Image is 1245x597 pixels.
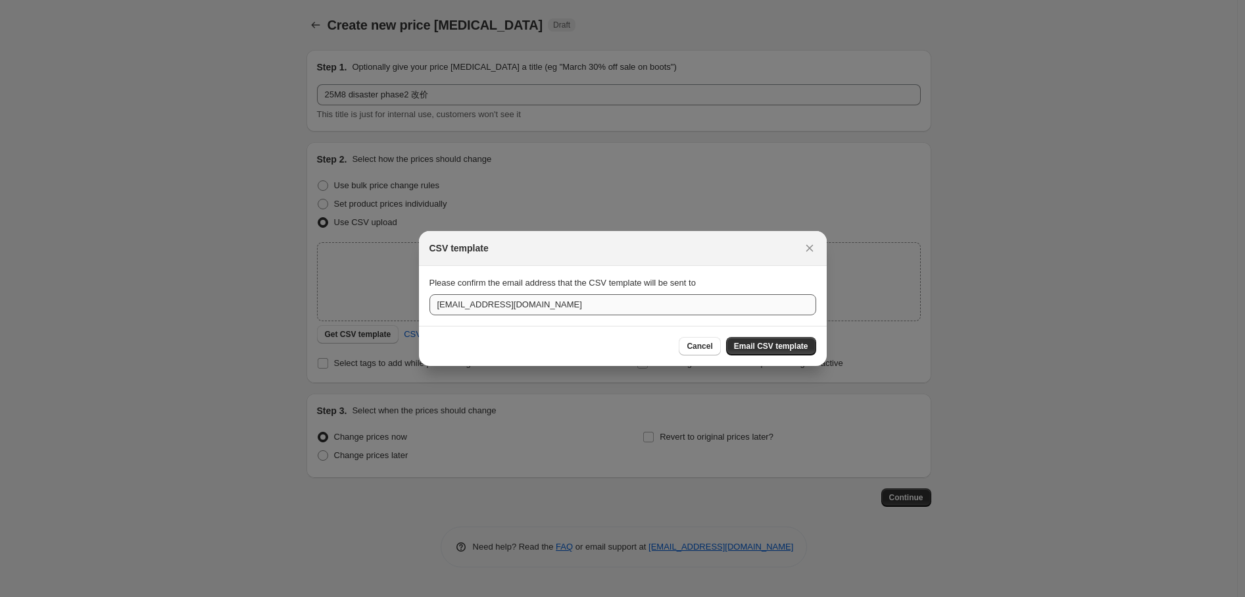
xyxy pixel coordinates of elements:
button: Cancel [679,337,720,355]
button: Email CSV template [726,337,816,355]
span: Please confirm the email address that the CSV template will be sent to [429,278,696,288]
span: Email CSV template [734,341,808,351]
span: Cancel [687,341,712,351]
button: Close [800,239,819,257]
h2: CSV template [429,242,489,255]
